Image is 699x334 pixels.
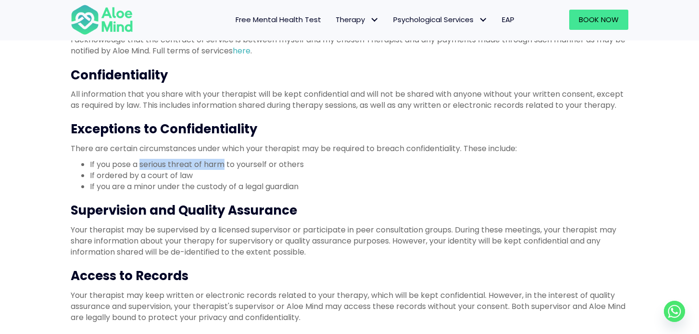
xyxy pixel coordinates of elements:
[90,159,628,170] li: If you pose a serious threat of harm to yourself or others
[228,10,328,30] a: Free Mental Health Test
[71,224,628,258] p: Your therapist may be supervised by a licensed supervisor or participate in peer consultation gro...
[71,89,628,111] p: All information that you share with your therapist will be kept confidential and will not be shar...
[336,14,379,25] span: Therapy
[476,13,490,27] span: Psychological Services: submenu
[569,10,628,30] a: Book Now
[393,14,487,25] span: Psychological Services
[71,202,628,219] h3: Supervision and Quality Assurance
[71,34,628,56] p: I acknowledge that the contract of service is between myself and my chosen Therapist and any paym...
[90,170,628,181] li: If ordered by a court of law
[90,181,628,192] li: If you are a minor under the custody of a legal guardian
[495,10,522,30] a: EAP
[502,14,514,25] span: EAP
[236,14,321,25] span: Free Mental Health Test
[71,143,628,154] p: There are certain circumstances under which your therapist may be required to breach confidential...
[386,10,495,30] a: Psychological ServicesPsychological Services: submenu
[71,66,628,84] h3: Confidentiality
[71,267,628,284] h3: Access to Records
[367,13,381,27] span: Therapy: submenu
[579,14,619,25] span: Book Now
[664,301,685,322] a: Whatsapp
[71,290,628,323] p: Your therapist may keep written or electronic records related to your therapy, which will be kept...
[328,10,386,30] a: TherapyTherapy: submenu
[146,10,522,30] nav: Menu
[233,45,250,56] a: here
[71,120,628,138] h3: Exceptions to Confidentiality
[71,4,133,36] img: Aloe mind Logo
